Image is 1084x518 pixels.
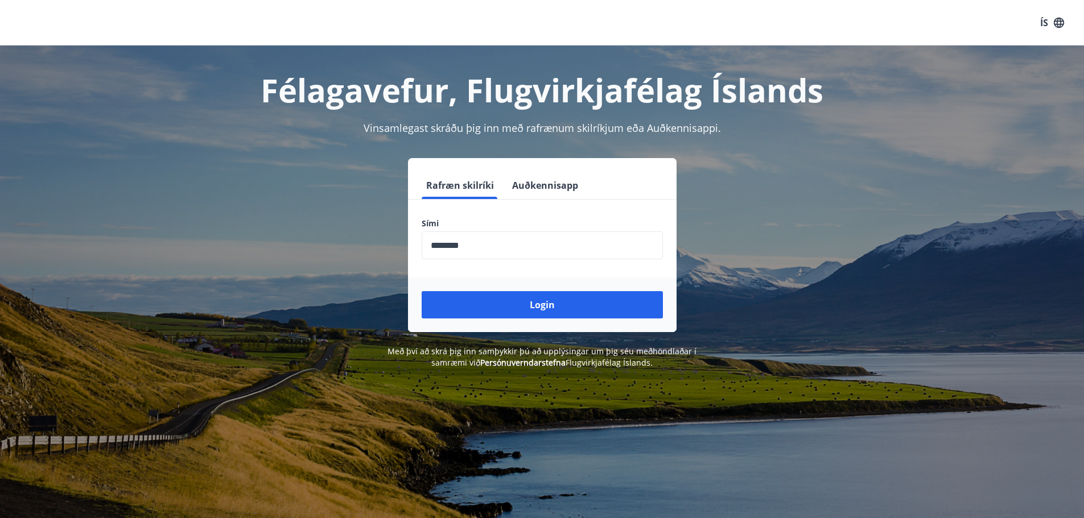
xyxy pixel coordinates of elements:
[422,291,663,318] button: Login
[422,172,498,199] button: Rafræn skilríki
[146,68,938,111] h1: Félagavefur, Flugvirkjafélag Íslands
[1034,13,1070,33] button: ÍS
[422,218,663,229] label: Sími
[364,121,721,135] span: Vinsamlegast skráðu þig inn með rafrænum skilríkjum eða Auðkennisappi.
[508,172,583,199] button: Auðkennisapp
[388,346,696,368] span: Með því að skrá þig inn samþykkir þú að upplýsingar um þig séu meðhöndlaðar í samræmi við Flugvir...
[480,357,566,368] a: Persónuverndarstefna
